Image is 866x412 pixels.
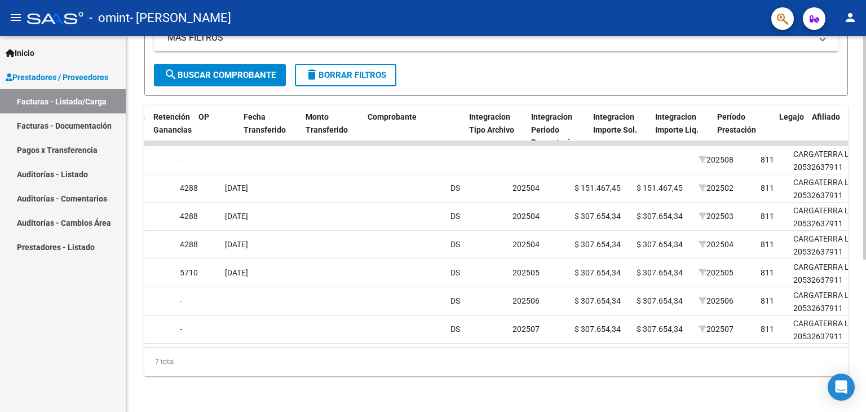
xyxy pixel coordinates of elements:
span: 202505 [699,268,734,277]
datatable-header-cell: Integracion Importe Liq. [651,105,713,155]
span: Buscar Comprobante [164,70,276,80]
span: 202503 [699,212,734,221]
span: Retencion IIBB [108,112,145,134]
span: - [180,325,182,334]
span: 5710 [180,268,198,277]
div: 811 [761,238,774,251]
mat-icon: delete [305,68,319,81]
datatable-header-cell: Período Prestación [713,105,775,155]
span: DS [450,183,460,192]
span: DS [450,268,460,277]
div: 811 [761,266,774,279]
div: 811 [761,323,774,336]
span: 202504 [512,183,540,192]
span: Período Prestación [717,112,756,134]
datatable-header-cell: Integracion Periodo Presentacion [527,105,589,155]
datatable-header-cell: Fecha Transferido [239,105,301,155]
span: 4288 [180,212,198,221]
div: Open Intercom Messenger [828,374,855,401]
span: OP [198,112,209,121]
div: 811 [761,182,774,195]
datatable-header-cell: Integracion Importe Sol. [589,105,651,155]
span: 202506 [512,296,540,305]
mat-expansion-panel-header: MAS FILTROS [154,24,838,51]
span: [DATE] [225,183,248,192]
span: $ 307.654,34 [575,268,621,277]
span: $ 151.467,45 [575,183,621,192]
span: 202504 [699,240,734,249]
mat-icon: search [164,68,178,81]
span: $ 307.654,34 [575,240,621,249]
span: 202507 [699,325,734,334]
span: - omint [89,6,130,30]
span: - [180,155,182,164]
span: DS [450,240,460,249]
div: 7 total [144,348,848,376]
span: Integracion Periodo Presentacion [531,112,579,147]
datatable-header-cell: Comprobante [363,105,465,155]
div: 811 [761,154,774,166]
span: Prestadores / Proveedores [6,71,108,84]
span: - [PERSON_NAME] [130,6,231,30]
datatable-header-cell: Legajo [775,105,807,155]
span: [DATE] [225,268,248,277]
datatable-header-cell: Integracion Tipo Archivo [465,105,527,155]
span: 202506 [699,296,734,305]
span: DS [450,325,460,334]
mat-icon: person [843,11,857,24]
span: $ 307.654,34 [637,296,683,305]
span: 202504 [512,240,540,249]
span: [DATE] [225,240,248,249]
span: Integracion Tipo Archivo [469,112,514,134]
span: Inicio [6,47,34,59]
button: Borrar Filtros [295,64,396,86]
span: - [180,296,182,305]
span: 202504 [512,212,540,221]
span: $ 307.654,34 [637,325,683,334]
span: Monto Transferido [306,112,348,134]
div: 811 [761,295,774,308]
span: Comprobante [368,112,417,121]
span: Borrar Filtros [305,70,386,80]
datatable-header-cell: Retención Ganancias [149,105,194,155]
span: DS [450,212,460,221]
span: Afiliado [812,112,840,121]
datatable-header-cell: OP [194,105,239,155]
span: $ 151.467,45 [637,183,683,192]
span: $ 307.654,34 [637,268,683,277]
span: [DATE] [225,212,248,221]
button: Buscar Comprobante [154,64,286,86]
mat-panel-title: MAS FILTROS [167,32,811,44]
mat-icon: menu [9,11,23,24]
span: 4288 [180,240,198,249]
span: $ 307.654,34 [575,212,621,221]
span: $ 307.654,34 [575,296,621,305]
span: 202505 [512,268,540,277]
datatable-header-cell: Monto Transferido [301,105,363,155]
span: Legajo [779,112,804,121]
span: 202508 [699,155,734,164]
div: 811 [761,210,774,223]
span: 202507 [512,325,540,334]
span: DS [450,296,460,305]
span: Fecha Transferido [244,112,286,134]
span: $ 307.654,34 [637,240,683,249]
span: 4288 [180,183,198,192]
span: Integracion Importe Sol. [593,112,637,134]
span: Retención Ganancias [153,112,192,134]
span: Integracion Importe Liq. [655,112,699,134]
span: 202502 [699,183,734,192]
span: $ 307.654,34 [575,325,621,334]
span: $ 307.654,34 [637,212,683,221]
